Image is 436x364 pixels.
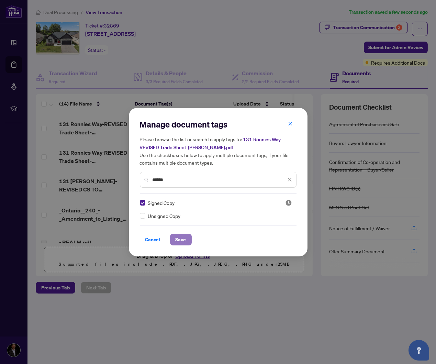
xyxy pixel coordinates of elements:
span: Save [176,234,186,245]
button: Save [170,234,192,245]
button: Cancel [140,234,166,245]
img: status [285,199,292,206]
button: Open asap [409,340,429,361]
span: Cancel [145,234,160,245]
h2: Manage document tags [140,119,297,130]
span: 131 Ronnies Way-REVISED Trade Sheet-[PERSON_NAME].pdf [140,136,283,151]
span: Unsigned Copy [148,212,181,220]
span: Signed Copy [148,199,175,207]
span: close [288,121,293,126]
h5: Please browse the list or search to apply tags to: Use the checkboxes below to apply multiple doc... [140,135,297,166]
span: close [287,177,292,182]
span: Pending Review [285,199,292,206]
